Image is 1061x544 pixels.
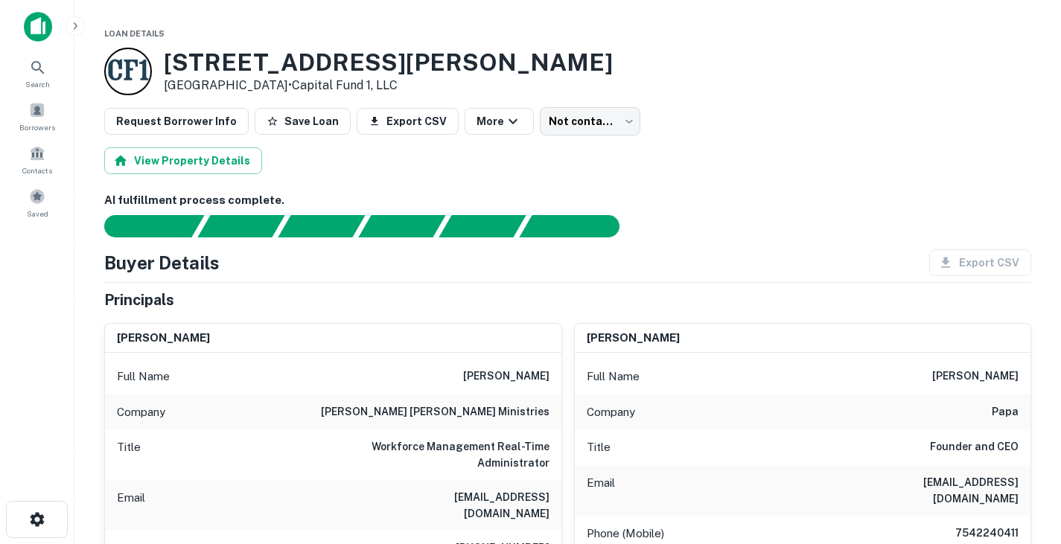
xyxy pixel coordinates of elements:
span: Loan Details [104,29,165,38]
h6: 7542240411 [929,525,1019,543]
h6: [PERSON_NAME] [117,330,210,347]
p: Phone (Mobile) [587,525,664,543]
button: Export CSV [357,108,459,135]
p: Title [117,438,141,471]
a: Contacts [4,139,70,179]
h6: [PERSON_NAME] [587,330,680,347]
iframe: Chat Widget [987,425,1061,496]
h6: Workforce Management Real-Time Administrator [371,438,549,471]
a: Search [4,53,70,93]
div: Not contacted [540,107,640,135]
h6: [EMAIL_ADDRESS][DOMAIN_NAME] [371,489,549,522]
h6: AI fulfillment process complete. [104,192,1031,209]
h6: [PERSON_NAME] [463,368,549,385]
h6: Founder and CEO [930,438,1019,456]
a: Capital Fund 1, LLC [292,78,398,92]
span: Borrowers [19,121,55,133]
h6: [PERSON_NAME] [932,368,1019,385]
span: Search [25,78,50,90]
p: Title [587,438,611,456]
h6: [EMAIL_ADDRESS][DOMAIN_NAME] [840,474,1019,507]
div: Sending borrower request to AI... [86,215,198,237]
h6: [PERSON_NAME] [PERSON_NAME] ministries [321,403,549,421]
div: Your request is received and processing... [197,215,284,237]
h5: Principals [104,289,174,311]
span: Saved [27,208,48,220]
button: More [465,108,534,135]
div: Principals found, AI now looking for contact information... [358,215,445,237]
button: View Property Details [104,147,262,174]
div: AI fulfillment process complete. [520,215,637,237]
button: Save Loan [255,108,351,135]
button: Request Borrower Info [104,108,249,135]
p: Full Name [117,368,170,385]
p: [GEOGRAPHIC_DATA] • [164,77,613,95]
p: Company [117,403,165,421]
a: Saved [4,182,70,223]
div: Principals found, still searching for contact information. This may take time... [439,215,526,237]
a: Borrowers [4,96,70,136]
h4: Buyer Details [104,249,220,276]
h3: [STREET_ADDRESS][PERSON_NAME] [164,48,613,77]
span: Contacts [22,164,52,176]
p: Company [587,403,635,421]
p: Email [117,489,145,522]
h6: papa [992,403,1019,421]
p: Full Name [587,368,640,385]
p: Email [587,474,615,507]
div: Documents found, AI parsing details... [278,215,365,237]
img: capitalize-icon.png [24,12,52,42]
